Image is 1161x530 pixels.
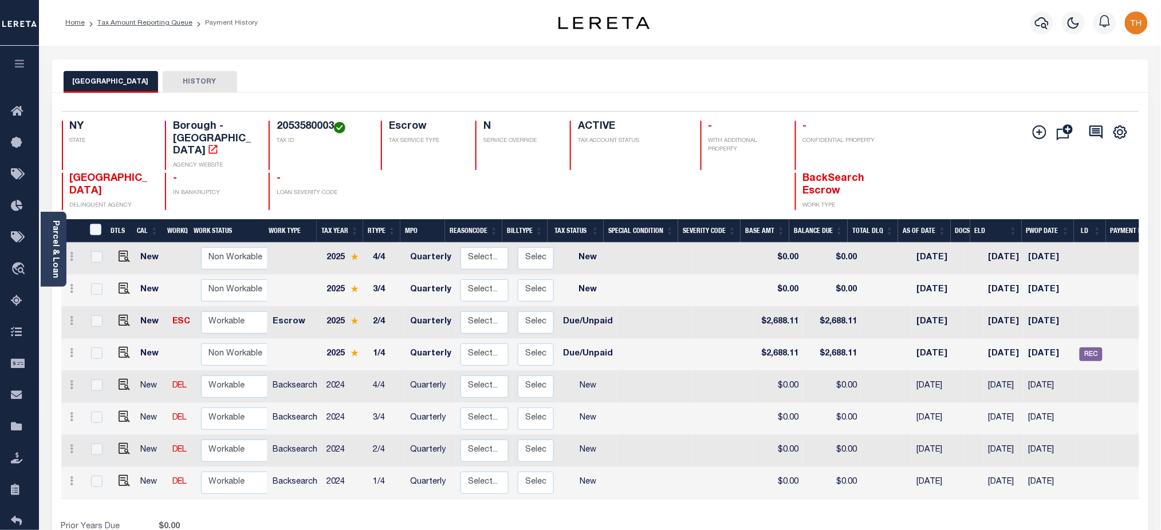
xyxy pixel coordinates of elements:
[83,219,107,243] th: &nbsp;
[983,275,1024,307] td: [DATE]
[1024,403,1075,435] td: [DATE]
[983,307,1024,339] td: [DATE]
[406,467,456,499] td: Quarterly
[368,371,406,403] td: 4/4
[912,403,964,435] td: [DATE]
[754,435,803,467] td: $0.00
[803,173,865,196] span: BackSearch Escrow
[173,189,255,197] p: IN BANKRUPTCY
[173,173,177,184] span: -
[106,219,132,243] th: DTLS
[983,467,1024,499] td: [DATE]
[172,414,187,422] a: DEL
[351,349,359,357] img: Star.svg
[951,219,970,243] th: Docs
[983,243,1024,275] td: [DATE]
[741,219,789,243] th: Base Amt: activate to sort column ascending
[803,467,861,499] td: $0.00
[803,201,885,210] p: WORK TYPE
[1024,275,1075,307] td: [DATE]
[754,307,803,339] td: $2,688.11
[1022,219,1075,243] th: PWOP Date: activate to sort column ascending
[558,467,617,499] td: New
[754,339,803,371] td: $2,688.11
[754,371,803,403] td: $0.00
[803,275,861,307] td: $0.00
[983,371,1024,403] td: [DATE]
[1024,371,1075,403] td: [DATE]
[368,275,406,307] td: 3/4
[558,435,617,467] td: New
[912,467,964,499] td: [DATE]
[558,403,617,435] td: New
[322,307,368,339] td: 2025
[322,403,368,435] td: 2024
[317,219,363,243] th: Tax Year: activate to sort column ascending
[970,219,1022,243] th: ELD: activate to sort column ascending
[558,243,617,275] td: New
[368,467,406,499] td: 1/4
[389,137,462,145] p: TAX SERVICE TYPE
[368,339,406,371] td: 1/4
[268,467,322,499] td: Backsearch
[789,219,848,243] th: Balance Due: activate to sort column ascending
[277,189,367,197] p: LOAN SEVERITY CODE
[132,219,163,243] th: CAL: activate to sort column ascending
[578,137,687,145] p: TAX ACCOUNT STATUS
[400,219,445,243] th: MPO
[678,219,741,243] th: Severity Code: activate to sort column ascending
[173,161,255,170] p: AGENCY WEBSITE
[754,275,803,307] td: $0.00
[268,435,322,467] td: Backsearch
[803,371,861,403] td: $0.00
[11,262,29,277] i: travel_explore
[163,71,237,93] button: HISTORY
[912,243,964,275] td: [DATE]
[70,121,152,133] h4: NY
[136,435,167,467] td: New
[754,403,803,435] td: $0.00
[136,403,167,435] td: New
[983,435,1024,467] td: [DATE]
[163,219,189,243] th: WorkQ
[558,339,617,371] td: Due/Unpaid
[848,219,898,243] th: Total DLQ: activate to sort column ascending
[803,121,807,132] span: -
[97,19,192,26] a: Tax Amount Reporting Queue
[406,339,456,371] td: Quarterly
[173,121,255,158] h4: Borough - [GEOGRAPHIC_DATA]
[136,307,167,339] td: New
[61,219,83,243] th: &nbsp;&nbsp;&nbsp;&nbsp;&nbsp;&nbsp;&nbsp;&nbsp;&nbsp;&nbsp;
[898,219,951,243] th: As of Date: activate to sort column ascending
[803,243,861,275] td: $0.00
[268,403,322,435] td: Backsearch
[368,243,406,275] td: 4/4
[406,435,456,467] td: Quarterly
[172,318,191,326] a: ESC
[189,219,267,243] th: Work Status
[558,17,650,29] img: logo-dark.svg
[136,275,167,307] td: New
[912,371,964,403] td: [DATE]
[406,403,456,435] td: Quarterly
[406,243,456,275] td: Quarterly
[406,307,456,339] td: Quarterly
[322,275,368,307] td: 2025
[322,435,368,467] td: 2024
[265,219,317,243] th: Work Type
[136,371,167,403] td: New
[1080,347,1103,361] span: REC
[368,307,406,339] td: 2/4
[1024,467,1075,499] td: [DATE]
[803,137,885,145] p: CONFIDENTIAL PROPERTY
[983,339,1024,371] td: [DATE]
[70,173,148,196] span: [GEOGRAPHIC_DATA]
[1074,219,1106,243] th: LD: activate to sort column ascending
[277,137,367,145] p: TAX ID
[322,371,368,403] td: 2024
[136,339,167,371] td: New
[709,121,713,132] span: -
[912,275,964,307] td: [DATE]
[322,339,368,371] td: 2025
[558,275,617,307] td: New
